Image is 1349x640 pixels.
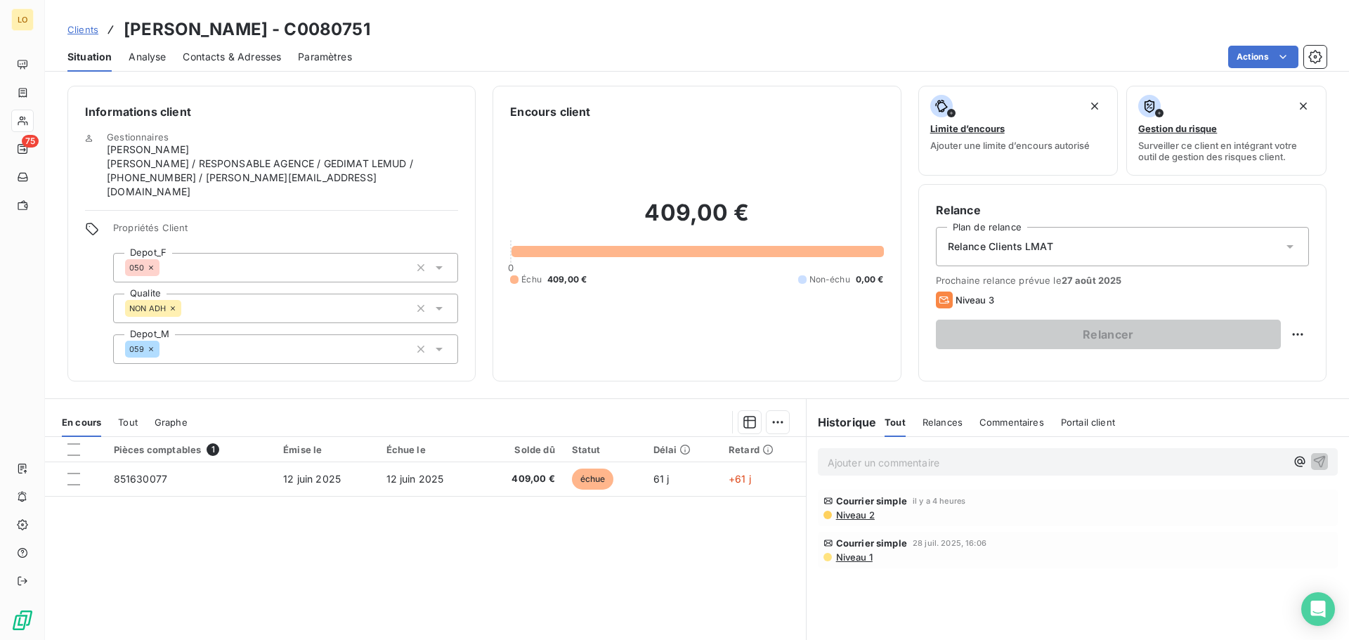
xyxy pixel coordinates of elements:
span: Courrier simple [836,495,907,507]
span: Gestion du risque [1138,123,1217,134]
div: Pièces comptables [114,443,266,456]
span: 1 [207,443,219,456]
span: Non-échu [809,273,850,286]
input: Ajouter une valeur [159,261,171,274]
h2: 409,00 € [510,199,883,241]
span: [PERSON_NAME] [107,143,189,157]
span: En cours [62,417,101,428]
h6: Historique [807,414,877,431]
span: Analyse [129,50,166,64]
span: Limite d’encours [930,123,1005,134]
span: Clients [67,24,98,35]
div: Statut [572,444,637,455]
span: Surveiller ce client en intégrant votre outil de gestion des risques client. [1138,140,1315,162]
span: 28 juil. 2025, 16:06 [913,539,986,547]
span: NON ADH [129,304,166,313]
span: 409,00 € [547,273,587,286]
span: 12 juin 2025 [283,473,341,485]
div: Émise le [283,444,369,455]
input: Ajouter une valeur [159,343,171,355]
span: Tout [885,417,906,428]
span: Courrier simple [836,537,907,549]
span: 12 juin 2025 [386,473,444,485]
span: Ajouter une limite d’encours autorisé [930,140,1090,151]
div: Solde dû [489,444,555,455]
span: Gestionnaires [107,131,169,143]
div: Retard [729,444,797,455]
span: 75 [22,135,39,148]
a: 75 [11,138,33,160]
button: Limite d’encoursAjouter une limite d’encours autorisé [918,86,1119,176]
span: Portail client [1061,417,1115,428]
img: Logo LeanPay [11,609,34,632]
span: 61 j [653,473,670,485]
span: Relance Clients LMAT [948,240,1053,254]
span: 059 [129,345,144,353]
input: Ajouter une valeur [181,302,193,315]
span: Contacts & Adresses [183,50,281,64]
span: +61 j [729,473,751,485]
button: Actions [1228,46,1298,68]
a: Clients [67,22,98,37]
span: 27 août 2025 [1062,275,1122,286]
div: LO [11,8,34,31]
span: Relances [923,417,963,428]
span: Niveau 3 [956,294,994,306]
span: Graphe [155,417,188,428]
span: [PERSON_NAME] / RESPONSABLE AGENCE / GEDIMAT LEMUD / [PHONE_NUMBER] / [PERSON_NAME][EMAIL_ADDRESS... [107,157,458,199]
h6: Relance [936,202,1309,218]
span: Prochaine relance prévue le [936,275,1309,286]
span: Niveau 1 [835,551,873,563]
span: 409,00 € [489,472,555,486]
span: échue [572,469,614,490]
span: 0,00 € [856,273,884,286]
span: Situation [67,50,112,64]
div: Open Intercom Messenger [1301,592,1335,626]
span: 0 [508,262,514,273]
span: 851630077 [114,473,167,485]
div: Échue le [386,444,472,455]
h3: [PERSON_NAME] - C0080751 [124,17,370,42]
h6: Informations client [85,103,458,120]
button: Gestion du risqueSurveiller ce client en intégrant votre outil de gestion des risques client. [1126,86,1327,176]
span: 050 [129,263,144,272]
button: Relancer [936,320,1281,349]
span: Paramètres [298,50,352,64]
span: il y a 4 heures [913,497,965,505]
span: Niveau 2 [835,509,875,521]
span: Échu [521,273,542,286]
span: Commentaires [979,417,1044,428]
span: Propriétés Client [113,222,458,242]
h6: Encours client [510,103,590,120]
div: Délai [653,444,712,455]
span: Tout [118,417,138,428]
